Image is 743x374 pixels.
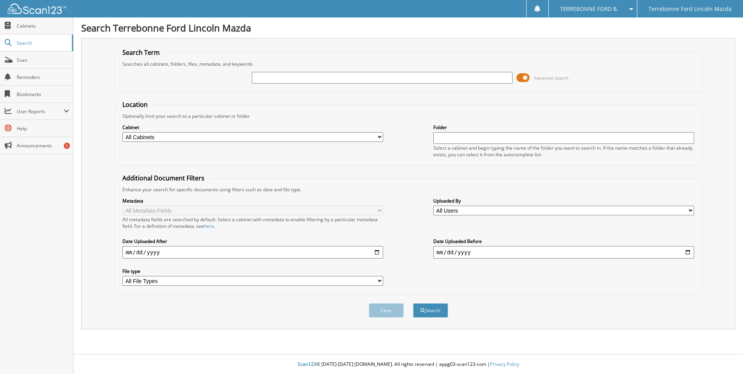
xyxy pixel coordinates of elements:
[433,197,694,204] label: Uploaded By
[204,223,214,229] a: here
[17,142,69,149] span: Announcements
[119,174,208,182] legend: Additional Document Filters
[73,355,743,374] div: © [DATE]-[DATE] [DOMAIN_NAME]. All rights reserved | appg03-scan123-com |
[122,216,383,229] div: All metadata fields are searched by default. Select a cabinet with metadata to enable filtering b...
[17,57,69,63] span: Scan
[122,238,383,245] label: Date Uploaded After
[433,145,694,158] div: Select a cabinet and begin typing the name of the folder you want to search in. If the name match...
[560,7,618,11] span: TERREBONNE FORD B.
[8,3,66,14] img: scan123-logo-white.svg
[17,125,69,132] span: Help
[119,61,698,67] div: Searches all cabinets, folders, files, metadata, and keywords
[17,74,69,80] span: Reminders
[122,246,383,259] input: start
[17,108,64,115] span: User Reports
[122,197,383,204] label: Metadata
[369,303,404,318] button: Clear
[119,100,152,109] legend: Location
[17,40,68,46] span: Search
[704,337,743,374] iframe: Chat Widget
[298,361,316,367] span: Scan123
[119,113,698,119] div: Optionally limit your search to a particular cabinet or folder
[413,303,448,318] button: Search
[64,143,70,149] div: 1
[17,23,69,29] span: Cabinets
[81,21,735,34] h1: Search Terrebonne Ford Lincoln Mazda
[122,268,383,274] label: File type
[433,124,694,131] label: Folder
[649,7,732,11] span: Terrebonne Ford Lincoln Mazda
[433,238,694,245] label: Date Uploaded Before
[119,48,164,57] legend: Search Term
[490,361,519,367] a: Privacy Policy
[433,246,694,259] input: end
[534,75,569,81] span: Advanced Search
[17,91,69,98] span: Bookmarks
[122,124,383,131] label: Cabinet
[119,186,698,193] div: Enhance your search for specific documents using filters such as date and file type.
